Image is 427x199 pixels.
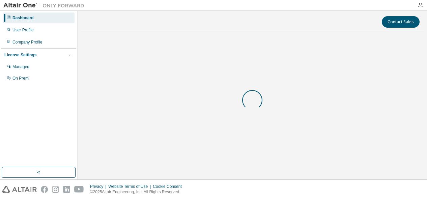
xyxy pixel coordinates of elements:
div: Cookie Consent [153,184,186,189]
img: facebook.svg [41,186,48,193]
div: Company Profile [12,39,42,45]
div: Dashboard [12,15,34,21]
p: © 2025 Altair Engineering, Inc. All Rights Reserved. [90,189,186,195]
img: Altair One [3,2,88,9]
button: Contact Sales [382,16,420,28]
img: youtube.svg [74,186,84,193]
div: Managed [12,64,29,69]
div: Privacy [90,184,108,189]
div: On Prem [12,76,29,81]
img: linkedin.svg [63,186,70,193]
div: License Settings [4,52,36,58]
div: User Profile [12,27,34,33]
img: altair_logo.svg [2,186,37,193]
img: instagram.svg [52,186,59,193]
div: Website Terms of Use [108,184,153,189]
